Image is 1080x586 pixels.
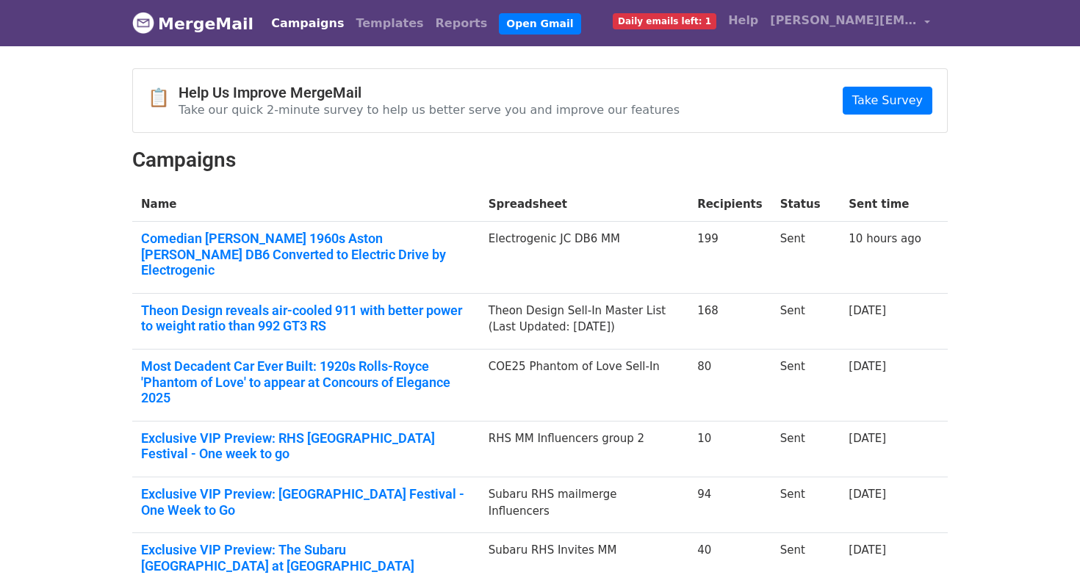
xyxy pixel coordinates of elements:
[141,231,471,278] a: Comedian [PERSON_NAME] 1960s Aston [PERSON_NAME] DB6 Converted to Electric Drive by Electrogenic
[849,432,886,445] a: [DATE]
[480,187,688,222] th: Spreadsheet
[350,9,429,38] a: Templates
[480,222,688,294] td: Electrogenic JC DB6 MM
[480,350,688,422] td: COE25 Phantom of Love Sell-In
[771,293,840,349] td: Sent
[141,486,471,518] a: Exclusive VIP Preview: [GEOGRAPHIC_DATA] Festival - One Week to Go
[688,222,771,294] td: 199
[688,350,771,422] td: 80
[688,187,771,222] th: Recipients
[771,421,840,477] td: Sent
[499,13,580,35] a: Open Gmail
[849,232,921,245] a: 10 hours ago
[688,477,771,533] td: 94
[141,430,471,462] a: Exclusive VIP Preview: RHS [GEOGRAPHIC_DATA] Festival - One week to go
[840,187,930,222] th: Sent time
[132,187,480,222] th: Name
[607,6,722,35] a: Daily emails left: 1
[480,293,688,349] td: Theon Design Sell-In Master List (Last Updated: [DATE])
[849,360,886,373] a: [DATE]
[480,477,688,533] td: Subaru RHS mailmerge Influencers
[132,148,948,173] h2: Campaigns
[132,12,154,34] img: MergeMail logo
[849,304,886,317] a: [DATE]
[849,543,886,557] a: [DATE]
[480,421,688,477] td: RHS MM Influencers group 2
[265,9,350,38] a: Campaigns
[771,222,840,294] td: Sent
[179,84,680,101] h4: Help Us Improve MergeMail
[688,293,771,349] td: 168
[764,6,936,40] a: [PERSON_NAME][EMAIL_ADDRESS][DOMAIN_NAME]
[771,477,840,533] td: Sent
[688,421,771,477] td: 10
[770,12,917,29] span: [PERSON_NAME][EMAIL_ADDRESS][DOMAIN_NAME]
[771,350,840,422] td: Sent
[843,87,932,115] a: Take Survey
[141,303,471,334] a: Theon Design reveals air-cooled 911 with better power to weight ratio than 992 GT3 RS
[179,102,680,117] p: Take our quick 2-minute survey to help us better serve you and improve our features
[722,6,764,35] a: Help
[148,87,179,109] span: 📋
[430,9,494,38] a: Reports
[613,13,716,29] span: Daily emails left: 1
[141,358,471,406] a: Most Decadent Car Ever Built: 1920s Rolls-Royce 'Phantom of Love' to appear at Concours of Elegan...
[849,488,886,501] a: [DATE]
[771,187,840,222] th: Status
[132,8,253,39] a: MergeMail
[141,542,471,574] a: Exclusive VIP Preview: The Subaru [GEOGRAPHIC_DATA] at [GEOGRAPHIC_DATA]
